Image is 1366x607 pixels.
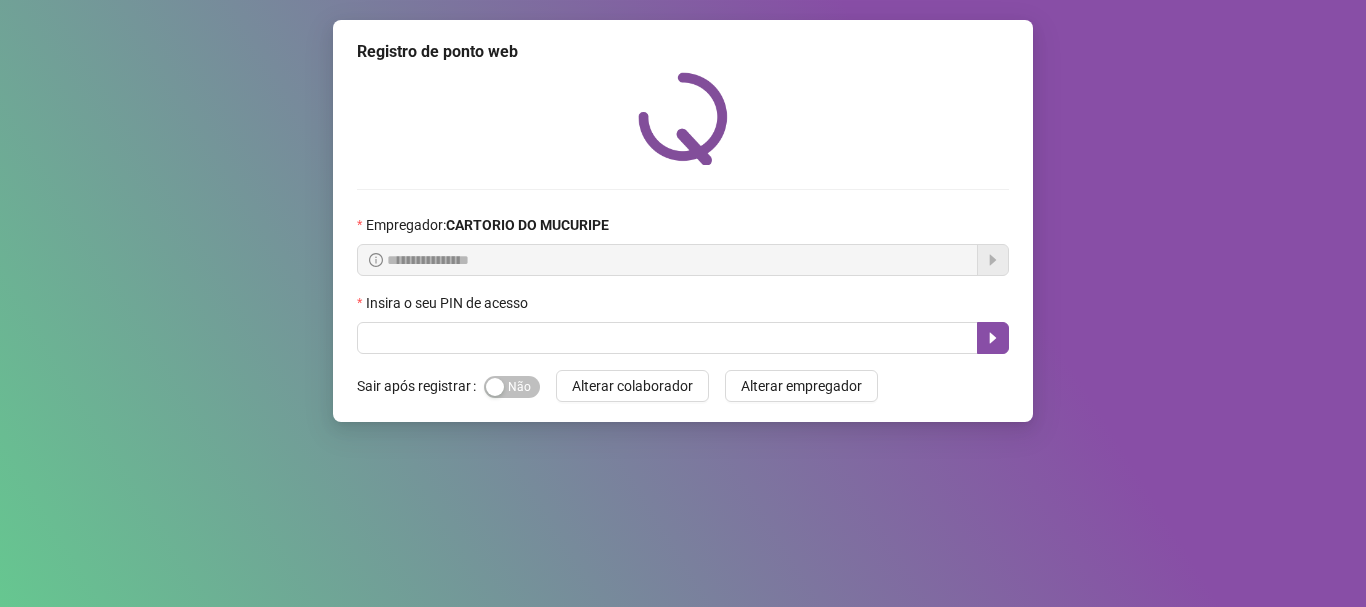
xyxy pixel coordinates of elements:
button: Alterar empregador [725,370,878,402]
button: Alterar colaborador [556,370,709,402]
img: QRPoint [638,72,728,165]
span: Empregador : [366,214,609,236]
label: Sair após registrar [357,370,484,402]
span: Alterar colaborador [572,375,693,397]
strong: CARTORIO DO MUCURIPE [446,217,609,233]
span: info-circle [369,253,383,267]
span: Alterar empregador [741,375,862,397]
label: Insira o seu PIN de acesso [357,292,541,314]
span: caret-right [985,330,1001,346]
div: Registro de ponto web [357,40,1009,64]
